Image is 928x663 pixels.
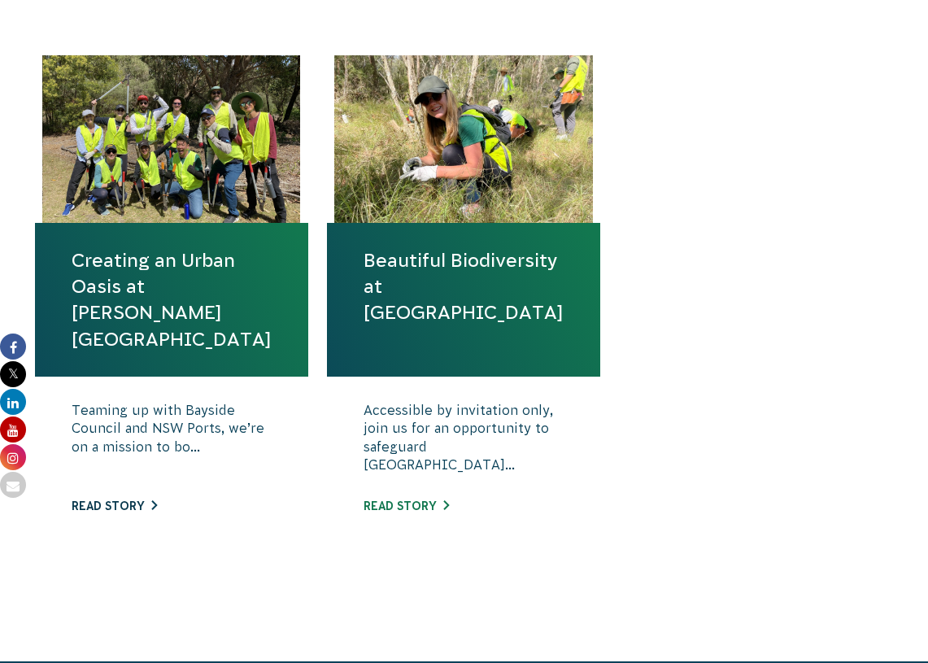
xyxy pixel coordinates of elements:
a: Beautiful Biodiversity at [GEOGRAPHIC_DATA] [364,247,564,326]
a: Read story [364,499,449,513]
a: Read story [72,499,157,513]
a: Creating an Urban Oasis at [PERSON_NAME][GEOGRAPHIC_DATA] [72,247,272,352]
p: Teaming up with Bayside Council and NSW Ports, we’re on a mission to bo... [72,401,272,482]
p: Accessible by invitation only, join us for an opportunity to safeguard [GEOGRAPHIC_DATA]... [364,401,564,482]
